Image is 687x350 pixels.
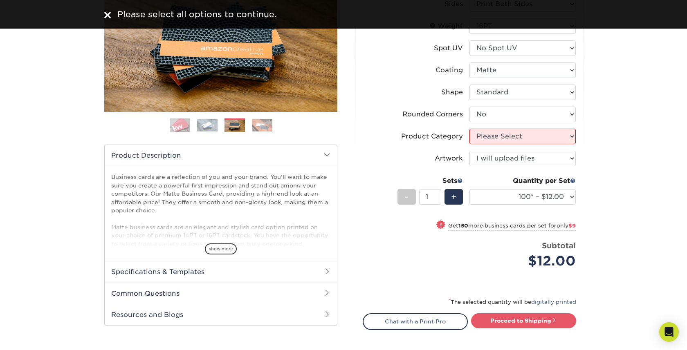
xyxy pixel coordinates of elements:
[205,243,237,254] span: show more
[441,87,463,97] div: Shape
[397,176,463,186] div: Sets
[105,304,337,325] h2: Resources and Blogs
[252,119,272,132] img: Business Cards 04
[557,223,576,229] span: only
[458,223,468,229] strong: 150
[471,313,576,328] a: Proceed to Shipping
[170,115,190,136] img: Business Cards 01
[542,241,576,250] strong: Subtotal
[105,261,337,282] h2: Specifications & Templates
[469,176,576,186] div: Quantity per Set
[104,12,111,18] img: close
[197,119,218,132] img: Business Cards 02
[659,322,679,342] div: Open Intercom Messenger
[105,283,337,304] h2: Common Questions
[476,251,576,271] div: $12.00
[568,223,576,229] span: $9
[111,173,330,289] p: Business cards are a reflection of you and your brand. You'll want to make sure you create a powe...
[449,299,576,305] small: The selected quantity will be
[440,221,442,230] span: !
[363,313,468,330] a: Chat with a Print Pro
[402,109,463,119] div: Rounded Corners
[434,43,463,53] div: Spot UV
[401,132,463,141] div: Product Category
[451,191,456,203] span: +
[225,120,245,132] img: Business Cards 03
[448,223,576,231] small: Get more business cards per set for
[117,9,276,19] span: Please select all options to continue.
[405,191,409,203] span: -
[436,65,463,75] div: Coating
[531,299,576,305] a: digitally printed
[105,145,337,166] h2: Product Description
[435,154,463,163] div: Artwork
